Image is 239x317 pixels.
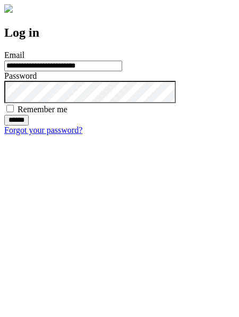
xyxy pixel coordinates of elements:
label: Remember me [18,105,67,114]
h2: Log in [4,26,235,40]
label: Password [4,71,37,80]
img: logo-4e3dc11c47720685a147b03b5a06dd966a58ff35d612b21f08c02c0306f2b779.png [4,4,13,13]
label: Email [4,51,24,60]
a: Forgot your password? [4,126,82,135]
